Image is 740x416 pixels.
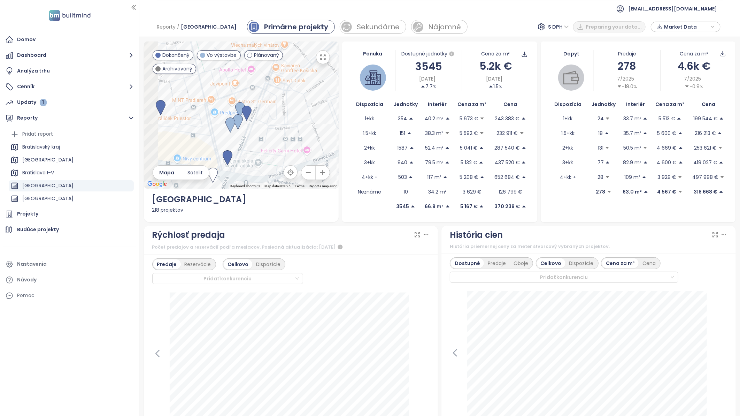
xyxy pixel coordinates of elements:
[350,184,388,199] td: Neznáme
[643,145,648,150] span: caret-down
[678,189,683,194] span: caret-down
[181,21,237,33] span: [GEOGRAPHIC_DATA]
[181,166,209,180] button: Satelit
[678,145,683,150] span: caret-up
[643,189,648,194] span: caret-up
[586,23,642,31] span: Preparing your data...
[3,96,136,109] a: Updaty 1
[460,173,478,181] p: 5 208 €
[350,155,388,170] td: 3+kk
[443,175,448,180] span: caret-up
[460,115,478,122] p: 5 673 €
[3,64,136,78] a: Analýza trhu
[17,98,47,107] div: Updaty
[596,188,606,196] p: 278
[146,180,169,189] img: Google
[350,111,388,126] td: 1+kk
[623,144,641,152] p: 50.5 m²
[22,130,53,138] div: Pridať report
[655,22,717,32] div: button
[252,259,284,269] div: Dispozície
[642,175,647,180] span: caret-up
[162,51,190,59] span: Dokončený
[9,193,134,204] div: [GEOGRAPHIC_DATA]
[599,129,603,137] p: 18
[720,175,725,180] span: caret-down
[187,169,203,176] span: Satelit
[643,116,648,121] span: caret-up
[623,188,642,196] p: 63.0 m²
[565,258,598,268] div: Dispozície
[604,131,609,136] span: caret-up
[17,275,37,284] div: Návody
[594,50,661,58] div: Predaje
[3,289,136,303] div: Pomoc
[549,141,587,155] td: 2+kk
[694,144,717,152] p: 253 621 €
[3,223,136,237] a: Budúce projekty
[460,203,478,210] p: 5 167 €
[254,51,279,59] span: Plánovaný
[445,204,450,209] span: caret-up
[484,258,510,268] div: Predaje
[410,204,415,209] span: caret-up
[47,8,93,23] img: logo
[22,156,74,164] div: [GEOGRAPHIC_DATA]
[207,51,237,59] span: Vo výstavbe
[153,166,181,180] button: Mapa
[643,160,648,165] span: caret-up
[548,22,569,32] span: S DPH
[607,189,612,194] span: caret-down
[657,129,677,137] p: 5 600 €
[17,67,50,75] div: Analýza trhu
[3,273,136,287] a: Návody
[598,115,604,122] p: 24
[398,115,407,122] p: 354
[680,50,708,58] div: Cena za m²
[657,173,676,181] p: 3 929 €
[495,159,520,166] p: 437 520 €
[643,131,648,136] span: caret-up
[395,50,462,58] div: Dostupné jednotky
[678,175,683,180] span: caret-down
[9,180,134,191] div: [GEOGRAPHIC_DATA]
[411,20,468,34] a: rent
[396,203,409,210] p: 3545
[295,184,305,188] a: Terms (opens in new tab)
[677,116,681,121] span: caret-up
[657,159,677,166] p: 4 600 €
[479,204,484,209] span: caret-up
[650,98,690,111] th: Cena za m²
[623,115,641,122] p: 33.7 m²
[3,33,136,47] a: Domov
[549,126,587,141] td: 1.5+kk
[423,98,452,111] th: Interiér
[563,70,579,85] img: wallet
[425,115,444,122] p: 40.2 m²
[690,98,727,111] th: Cena
[152,228,225,242] div: Rýchlosť predaja
[22,168,54,177] div: Bratislava I-V
[9,167,134,179] div: Bratislava I-V
[9,129,134,140] div: Pridať report
[623,129,641,137] p: 35.7 m²
[9,154,134,166] div: [GEOGRAPHIC_DATA]
[181,259,215,269] div: Rezervácie
[678,131,683,136] span: caret-up
[623,159,642,166] p: 82.9 m²
[365,70,381,85] img: house
[309,184,337,188] a: Report a map error
[409,160,414,165] span: caret-up
[350,98,388,111] th: Dispozícia
[425,203,444,210] p: 66.9 m²
[462,58,529,74] div: 5.2k €
[549,155,587,170] td: 3+kk
[445,116,450,121] span: caret-up
[9,142,134,153] div: Bratislavský kraj
[419,75,435,83] span: [DATE]
[17,35,36,44] div: Domov
[481,50,510,58] div: Cena za m²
